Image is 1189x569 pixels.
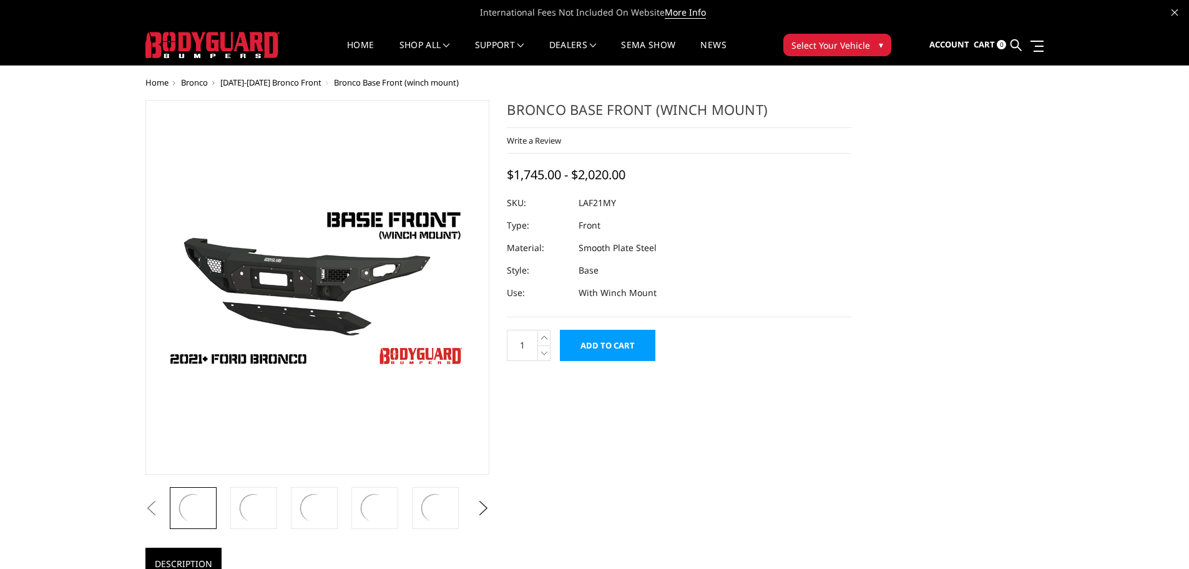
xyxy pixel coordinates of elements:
[665,6,706,19] a: More Info
[974,39,995,50] span: Cart
[475,41,524,65] a: Support
[560,330,655,361] input: Add to Cart
[929,39,969,50] span: Account
[791,39,870,52] span: Select Your Vehicle
[579,214,600,237] dd: Front
[507,100,851,128] h1: Bronco Base Front (winch mount)
[507,135,561,146] a: Write a Review
[579,237,657,259] dd: Smooth Plate Steel
[507,192,569,214] dt: SKU:
[579,282,657,304] dd: With Winch Mount
[220,77,321,88] a: [DATE]-[DATE] Bronco Front
[579,259,599,282] dd: Base
[399,41,450,65] a: shop all
[237,491,271,525] img: Bronco Base Front (winch mount)
[507,166,625,183] span: $1,745.00 - $2,020.00
[145,32,280,58] img: BODYGUARD BUMPERS
[347,41,374,65] a: Home
[142,499,161,518] button: Previous
[974,28,1006,62] a: Cart 0
[176,491,210,525] img: Freedom Series - Bronco Base Front Bumper
[507,282,569,304] dt: Use:
[579,192,616,214] dd: LAF21MY
[621,41,675,65] a: SEMA Show
[181,77,208,88] a: Bronco
[783,34,891,56] button: Select Your Vehicle
[474,499,492,518] button: Next
[700,41,726,65] a: News
[297,491,331,525] img: Bronco Base Front (winch mount)
[879,38,883,51] span: ▾
[145,77,169,88] a: Home
[929,28,969,62] a: Account
[507,237,569,259] dt: Material:
[549,41,597,65] a: Dealers
[997,40,1006,49] span: 0
[334,77,459,88] span: Bronco Base Front (winch mount)
[145,100,490,475] a: Freedom Series - Bronco Base Front Bumper
[161,199,473,375] img: Freedom Series - Bronco Base Front Bumper
[507,259,569,282] dt: Style:
[358,491,392,525] img: Bronco Base Front (winch mount)
[507,214,569,237] dt: Type:
[418,491,453,525] img: Bronco Base Front (winch mount)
